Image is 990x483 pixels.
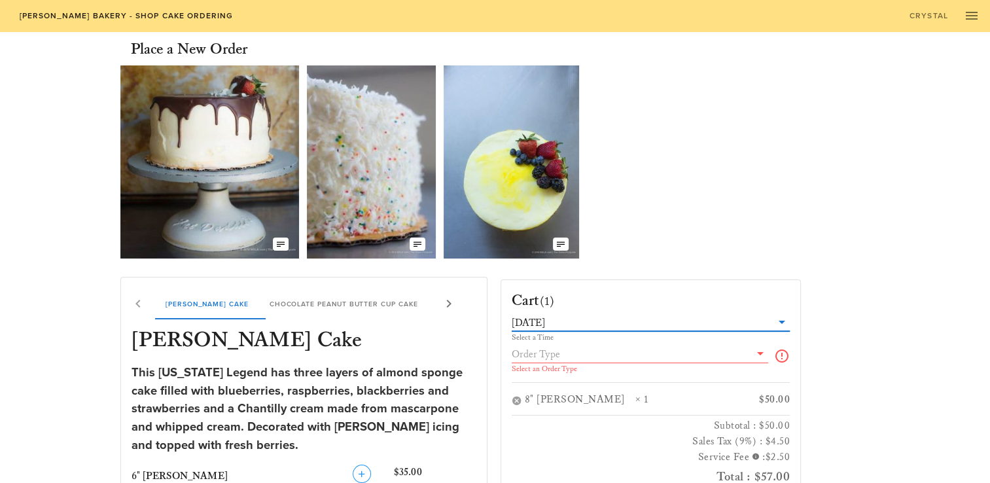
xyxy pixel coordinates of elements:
[132,470,228,482] span: 6" [PERSON_NAME]
[512,291,555,312] h3: Cart
[512,314,790,331] div: [DATE]
[635,393,724,407] div: × 1
[512,434,790,450] h3: Sales Tax (9%) : $4.50
[10,7,241,25] a: [PERSON_NAME] Bakery - Shop Cake Ordering
[512,450,790,466] h3: Service Fee :
[428,288,575,319] div: Chocolate Butter Pecan Cake
[129,327,479,356] h3: [PERSON_NAME] Cake
[724,393,790,407] div: $50.00
[120,65,299,259] img: adomffm5ftbblbfbeqkk.jpg
[540,293,555,309] span: (1)
[512,334,790,342] div: Select a Time
[155,288,259,319] div: [PERSON_NAME] Cake
[512,346,751,363] input: Order Type
[131,39,247,60] h3: Place a New Order
[132,364,476,454] div: This [US_STATE] Legend has three layers of almond sponge cake filled with blueberries, raspberrie...
[444,65,579,259] img: vfgkldhn9pjhkwzhnerr.webp
[307,65,436,259] img: qzl0ivbhpoir5jt3lnxe.jpg
[512,317,545,329] div: [DATE]
[512,418,790,434] h3: Subtotal : $50.00
[909,11,948,20] span: Crystal
[512,365,769,373] div: Select an Order Type
[766,451,790,463] span: $2.50
[18,11,233,20] span: [PERSON_NAME] Bakery - Shop Cake Ordering
[901,7,956,25] a: Crystal
[259,288,429,319] div: Chocolate Peanut Butter Cup Cake
[525,393,635,407] div: 8" [PERSON_NAME]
